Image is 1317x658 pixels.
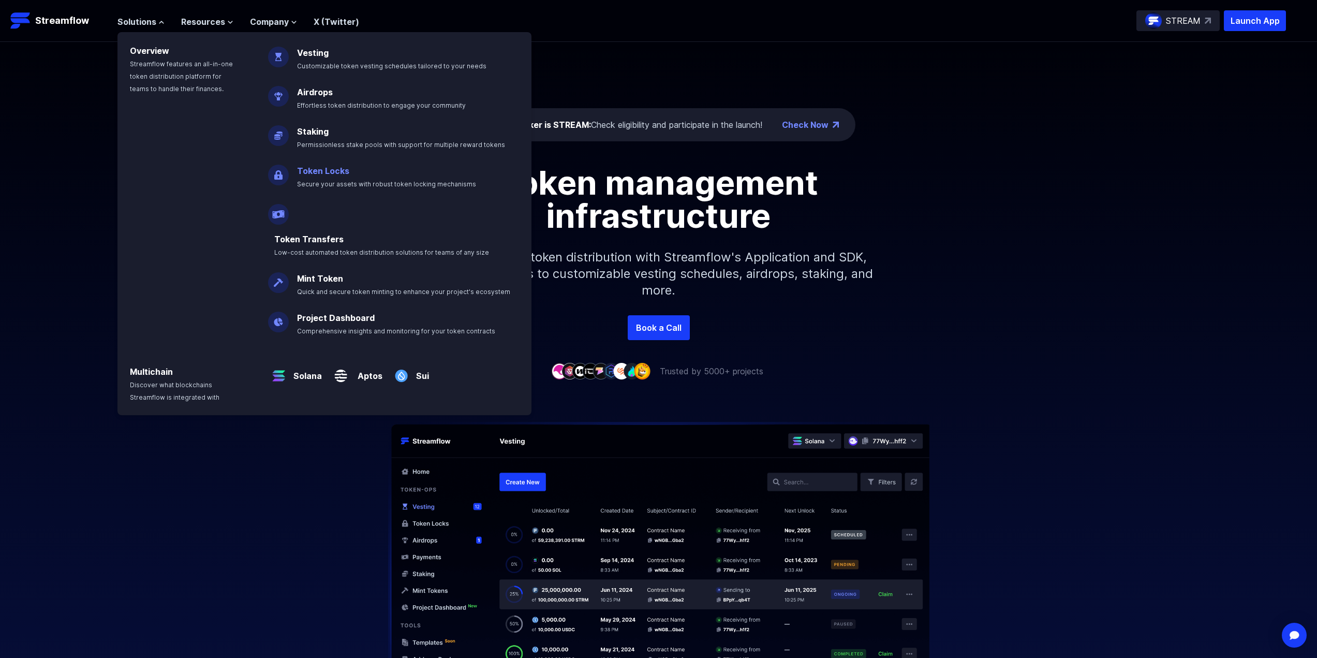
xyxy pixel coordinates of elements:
button: Launch App [1224,10,1286,31]
span: Effortless token distribution to engage your community [297,101,466,109]
button: Resources [181,16,233,28]
a: Staking [297,126,329,137]
span: Customizable token vesting schedules tailored to your needs [297,62,486,70]
a: Airdrops [297,87,333,97]
h1: Token management infrastructure [426,166,892,232]
span: Quick and secure token minting to enhance your project's ecosystem [297,288,510,296]
img: company-7 [613,363,630,379]
img: Payroll [268,196,289,225]
p: STREAM [1166,14,1201,27]
img: Airdrops [268,78,289,107]
img: Solana [268,357,289,386]
a: Solana [289,361,322,382]
img: company-1 [551,363,568,379]
a: Vesting [297,48,329,58]
img: company-9 [634,363,650,379]
img: streamflow-logo-circle.png [1145,12,1162,29]
a: Streamflow [10,10,107,31]
img: top-right-arrow.svg [1205,18,1211,24]
span: Comprehensive insights and monitoring for your token contracts [297,327,495,335]
div: Open Intercom Messenger [1282,623,1307,648]
img: Token Locks [268,156,289,185]
img: company-4 [582,363,599,379]
a: Project Dashboard [297,313,375,323]
img: company-8 [624,363,640,379]
a: Mint Token [297,273,343,284]
img: Streamflow Logo [10,10,31,31]
a: X (Twitter) [314,17,359,27]
img: Mint Token [268,264,289,293]
p: Trusted by 5000+ projects [660,365,763,377]
img: top-right-arrow.png [833,122,839,128]
p: Simplify your token distribution with Streamflow's Application and SDK, offering access to custom... [436,232,881,315]
a: Book a Call [628,315,690,340]
a: STREAM [1136,10,1220,31]
img: Sui [391,357,412,386]
button: Company [250,16,297,28]
div: Check eligibility and participate in the launch! [499,119,762,131]
a: Sui [412,361,429,382]
span: Secure your assets with robust token locking mechanisms [297,180,476,188]
p: Streamflow [35,13,89,28]
span: Streamflow features an all-in-one token distribution platform for teams to handle their finances. [130,60,233,93]
img: company-6 [603,363,619,379]
span: Low-cost automated token distribution solutions for teams of any size [274,248,489,256]
span: Discover what blockchains Streamflow is integrated with [130,381,219,401]
a: Check Now [782,119,828,131]
a: Aptos [351,361,382,382]
span: Solutions [117,16,156,28]
span: The ticker is STREAM: [499,120,591,130]
span: Resources [181,16,225,28]
img: Vesting [268,38,289,67]
a: Token Transfers [274,234,344,244]
img: Aptos [330,357,351,386]
span: Company [250,16,289,28]
img: company-5 [593,363,609,379]
img: company-2 [561,363,578,379]
a: Overview [130,46,169,56]
img: Project Dashboard [268,303,289,332]
a: Multichain [130,367,173,377]
button: Solutions [117,16,165,28]
span: Permissionless stake pools with support for multiple reward tokens [297,141,505,149]
img: company-3 [572,363,588,379]
a: Token Locks [297,166,349,176]
img: Staking [268,117,289,146]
